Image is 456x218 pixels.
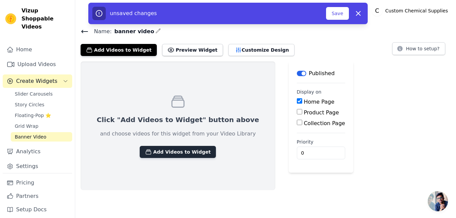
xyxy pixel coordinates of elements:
p: and choose videos for this widget from your Video Library [100,130,256,138]
a: How to setup? [392,47,445,53]
a: Grid Wrap [11,121,72,131]
div: Open chat [428,191,448,211]
span: Floating-Pop ⭐ [15,112,51,119]
button: Create Widgets [3,74,72,88]
button: Add Videos to Widget [81,44,157,56]
a: Story Circles [11,100,72,109]
a: Banner Video [11,132,72,142]
a: Partners [3,189,72,203]
div: Edit Name [155,27,161,36]
button: Save [326,7,349,20]
a: Slider Carousels [11,89,72,99]
span: unsaved changes [110,10,157,16]
button: Customize Design [228,44,294,56]
button: Preview Widget [162,44,223,56]
span: Story Circles [15,101,44,108]
a: Pricing [3,176,72,189]
span: Name: [89,28,112,36]
span: Create Widgets [16,77,57,85]
p: Click "Add Videos to Widget" button above [97,115,259,124]
a: Settings [3,160,72,173]
label: Priority [297,139,345,145]
label: Product Page [304,109,339,116]
a: Home [3,43,72,56]
label: Collection Page [304,120,345,126]
p: Published [309,69,335,77]
span: Grid Wrap [15,123,38,129]
a: Setup Docs [3,203,72,216]
span: Banner Video [15,133,46,140]
button: How to setup? [392,42,445,55]
button: Add Videos to Widget [140,146,216,158]
a: Analytics [3,145,72,158]
a: Upload Videos [3,58,72,71]
a: Floating-Pop ⭐ [11,111,72,120]
label: Home Page [304,99,334,105]
span: Slider Carousels [15,91,53,97]
span: banner video [112,28,154,36]
legend: Display on [297,89,322,95]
